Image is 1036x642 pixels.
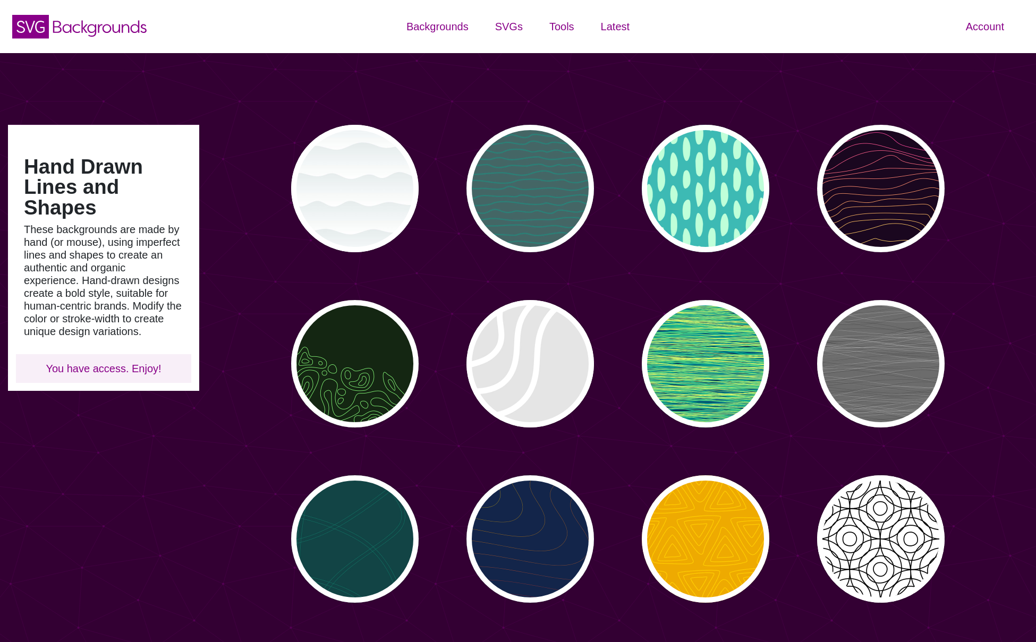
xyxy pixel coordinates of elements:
h1: Hand Drawn Lines and Shapes [24,157,183,218]
a: Tools [536,11,588,42]
button: rows of squiggly lines [466,125,594,252]
p: These backgrounds are made by hand (or mouse), using imperfect lines and shapes to create an auth... [24,223,183,338]
a: Latest [588,11,643,42]
button: white subtle wave background [291,125,419,252]
a: Account [953,11,1017,42]
button: navy background with yellow to red curvy line progression [466,475,594,603]
button: outlined yellow triangles in triangles [642,475,769,603]
button: outlined curvy lines intersect over green [291,475,419,603]
button: green outlined organic shapes [291,300,419,427]
button: green dabs and dots in grid [642,125,769,252]
button: yellow to pink lines topography design [817,125,945,252]
button: tangled threads of yellow, green, and blue [642,300,769,427]
button: gray curvy and wavy horizontal lines [817,300,945,427]
a: SVGs [482,11,536,42]
button: top left corner white curvy echoing lines over gray [466,300,594,427]
p: You have access. Enjoy! [24,362,183,375]
button: black imperfect intersecting rings [817,475,945,603]
a: Backgrounds [393,11,482,42]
